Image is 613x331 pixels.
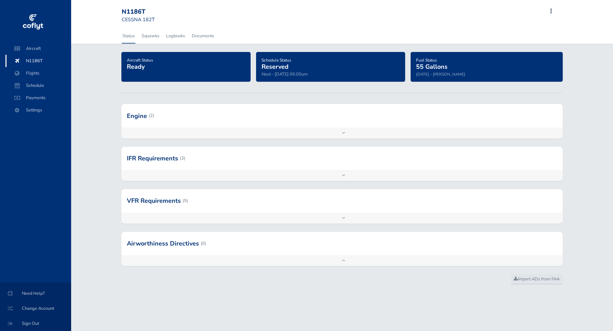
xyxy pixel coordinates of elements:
[514,276,560,282] span: Import ADs from FAA
[12,104,64,116] span: Settings
[165,28,186,43] a: Logbooks
[122,28,135,43] a: Status
[141,28,160,43] a: Squawks
[122,8,171,16] div: N1186T
[416,63,448,71] span: 55 Gallons
[122,16,155,23] small: CESSNA 182T
[127,63,145,71] span: Ready
[416,57,437,63] span: Fuel Status
[12,55,64,67] span: N1186T
[8,287,63,300] span: Need Help?
[262,71,308,77] span: Next - [DATE] 06:00am
[8,317,63,330] span: Sign Out
[8,302,63,315] span: Change Account
[416,71,465,77] small: [DATE] - [PERSON_NAME]
[191,28,215,43] a: Documents
[12,42,64,55] span: Aircraft
[262,63,289,71] span: Reserved
[262,57,291,63] span: Schedule Status
[12,92,64,104] span: Payments
[127,57,153,63] span: Aircraft Status
[262,55,291,71] a: Schedule StatusReserved
[12,67,64,79] span: Flights
[22,12,44,32] img: coflyt logo
[12,79,64,92] span: Schedule
[511,274,563,284] a: Import ADs from FAA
